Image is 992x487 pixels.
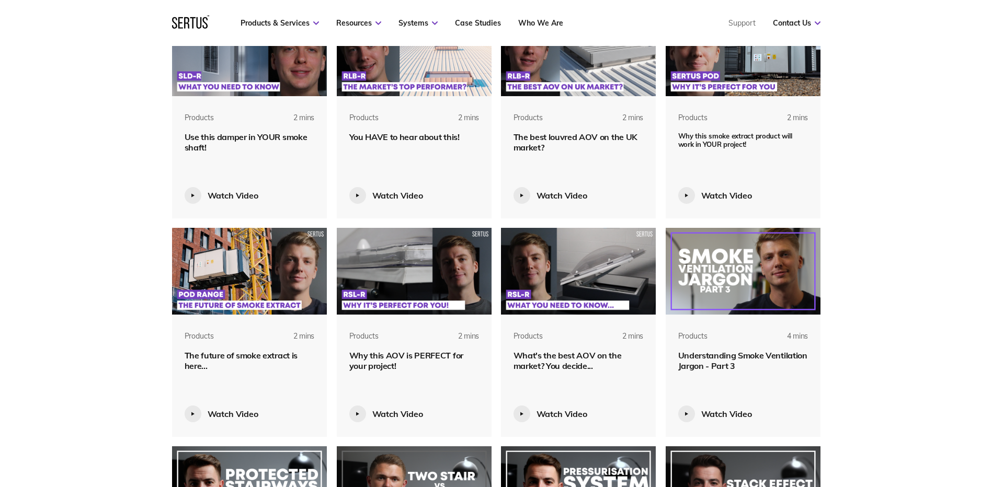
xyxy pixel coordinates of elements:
[436,113,479,132] div: 2 mins
[765,113,808,132] div: 2 mins
[349,113,379,123] div: Products
[678,113,708,123] div: Products
[436,331,479,350] div: 2 mins
[241,18,319,28] a: Products & Services
[398,18,438,28] a: Systems
[208,190,258,201] div: Watch Video
[678,331,708,342] div: Products
[349,350,463,371] span: Why this AOV is PERFECT for your project!
[455,18,501,28] a: Case Studies
[728,18,756,28] a: Support
[336,18,381,28] a: Resources
[185,113,214,123] div: Products
[349,331,379,342] div: Products
[271,113,314,132] div: 2 mins
[537,409,587,419] div: Watch Video
[765,331,808,350] div: 4 mins
[349,132,460,142] span: You HAVE to hear about this!
[372,409,423,419] div: Watch Video
[773,18,820,28] a: Contact Us
[185,132,307,153] span: Use this damper in YOUR smoke shaft!
[518,18,563,28] a: Who We Are
[185,331,214,342] div: Products
[185,350,298,371] span: The future of smoke extract is here...
[271,331,314,350] div: 2 mins
[804,366,992,487] iframe: Chat Widget
[701,409,752,419] div: Watch Video
[600,331,643,350] div: 2 mins
[514,331,543,342] div: Products
[537,190,587,201] div: Watch Video
[208,409,258,419] div: Watch Video
[514,113,543,123] div: Products
[678,132,792,148] span: Why this smoke extract product will work in YOUR project!
[701,190,752,201] div: Watch Video
[600,113,643,132] div: 2 mins
[372,190,423,201] div: Watch Video
[514,350,622,371] span: What's the best AOV on the market? You decide...
[514,132,637,153] span: The best louvred AOV on the UK market?
[678,350,807,371] span: Understanding Smoke Ventilation Jargon - Part 3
